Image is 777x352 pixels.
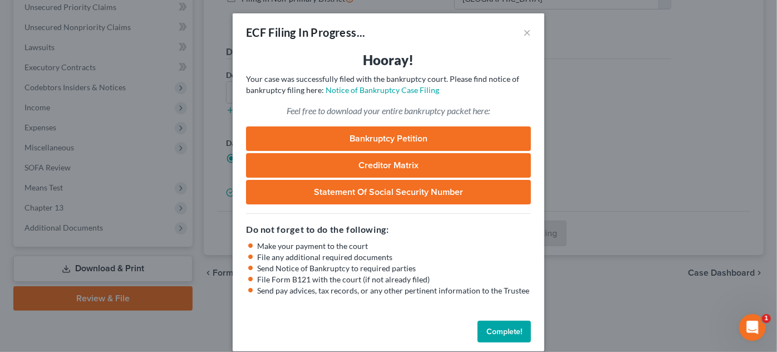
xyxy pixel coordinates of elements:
[257,274,531,285] li: File Form B121 with the court (if not already filed)
[762,314,771,323] span: 1
[246,153,531,178] a: Creditor Matrix
[246,223,531,236] h5: Do not forget to do the following:
[257,241,531,252] li: Make your payment to the court
[523,26,531,39] button: ×
[246,126,531,151] a: Bankruptcy Petition
[257,285,531,296] li: Send pay advices, tax records, or any other pertinent information to the Trustee
[326,85,439,95] a: Notice of Bankruptcy Case Filing
[246,25,366,40] div: ECF Filing In Progress...
[246,180,531,204] a: Statement of Social Security Number
[257,263,531,274] li: Send Notice of Bankruptcy to required parties
[246,105,531,118] p: Feel free to download your entire bankruptcy packet here:
[246,51,531,69] h3: Hooray!
[257,252,531,263] li: File any additional required documents
[246,74,519,95] span: Your case was successfully filed with the bankruptcy court. Please find notice of bankruptcy fili...
[739,314,766,341] iframe: Intercom live chat
[478,321,531,343] button: Complete!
